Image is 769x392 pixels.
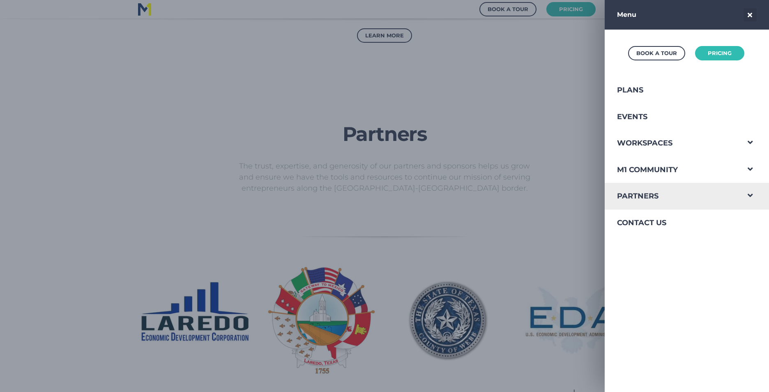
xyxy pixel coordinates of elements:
a: Partners [605,183,739,210]
a: Book a Tour [628,46,685,60]
div: Book a Tour [636,48,677,58]
a: Plans [605,77,739,104]
a: Pricing [695,46,744,60]
div: Navigation Menu [605,77,769,236]
a: M1 Community [605,157,739,183]
a: Contact Us [605,210,739,236]
a: Events [605,104,739,130]
strong: Menu [617,11,636,18]
a: Workspaces [605,130,739,157]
